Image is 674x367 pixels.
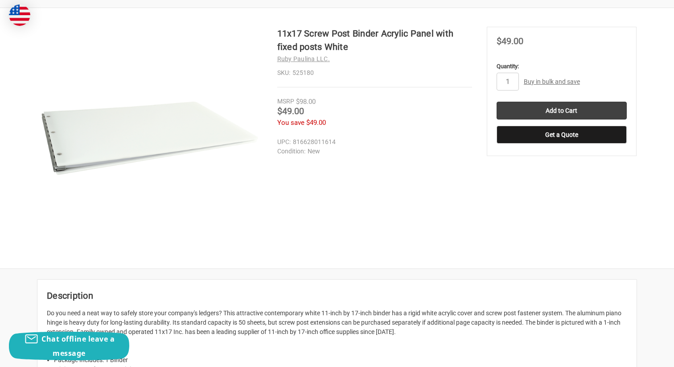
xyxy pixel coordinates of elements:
span: $98.00 [296,98,316,106]
dd: 816628011614 [277,137,468,147]
a: Buy in bulk and save [524,78,580,85]
li: Package Includes: 1 Binder [54,355,627,365]
h2: Description [47,289,627,302]
dd: 525180 [277,68,472,78]
span: $49.00 [497,36,523,46]
span: Chat offline leave a message [41,334,115,358]
dt: SKU: [277,68,290,78]
span: $49.00 [277,106,304,116]
h1: 11x17 Screw Post Binder Acrylic Panel with fixed posts White [277,27,472,54]
img: 11x17 Screw Post Binder Acrylic Panel with fixed posts White [38,27,261,250]
span: $49.00 [306,119,326,127]
label: Quantity: [497,62,627,71]
a: Ruby Paulina LLC. [277,55,330,62]
button: Chat offline leave a message [9,332,129,360]
p: Do you need a neat way to safely store your company's ledgers? This attractive contemporary white... [47,309,627,337]
button: Get a Quote [497,126,627,144]
dt: Condition: [277,147,305,156]
span: You save [277,119,304,127]
dd: New [277,147,468,156]
dt: UPC: [277,137,291,147]
li: Unit of Measure: Each (EA) [54,346,627,355]
div: MSRP [277,97,294,106]
input: Add to Cart [497,102,627,120]
img: duty and tax information for United States [9,4,30,26]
